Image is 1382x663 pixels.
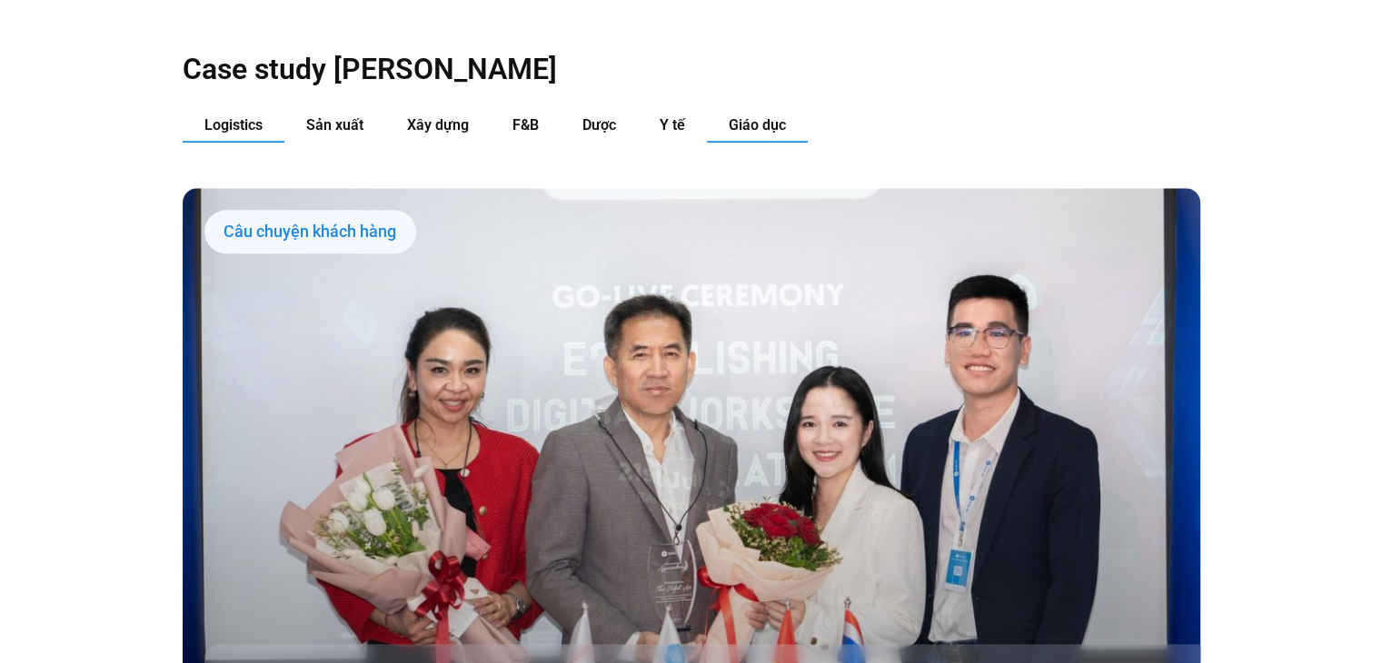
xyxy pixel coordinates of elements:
[183,51,1200,87] h2: Case study [PERSON_NAME]
[204,116,263,134] span: Logistics
[204,210,416,253] div: Câu chuyện khách hàng
[512,116,539,134] span: F&B
[407,116,469,134] span: Xây dựng
[306,116,363,134] span: Sản xuất
[582,116,616,134] span: Dược
[729,116,786,134] span: Giáo dục
[660,116,685,134] span: Y tế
